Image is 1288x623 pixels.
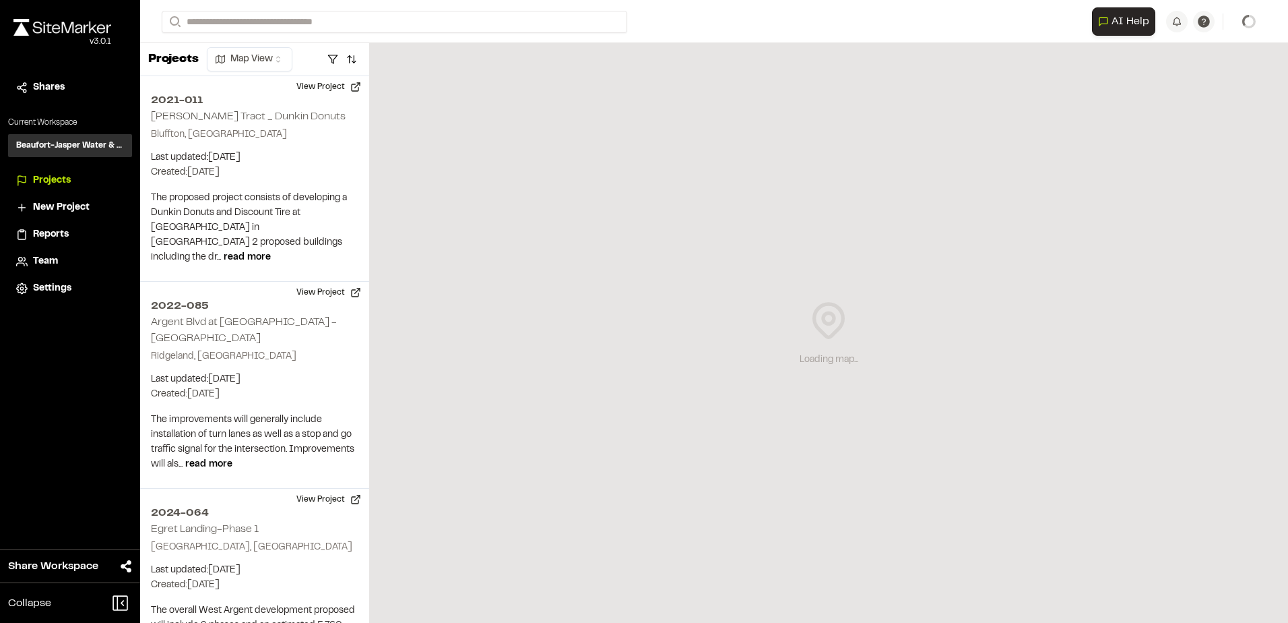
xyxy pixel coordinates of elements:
p: Created: [DATE] [151,387,358,402]
h3: Beaufort-Jasper Water & Sewer Authority [16,140,124,152]
span: Settings [33,281,71,296]
button: View Project [288,489,369,510]
span: AI Help [1112,13,1149,30]
p: Bluffton, [GEOGRAPHIC_DATA] [151,127,358,142]
span: Collapse [8,595,51,612]
p: Projects [148,51,199,69]
span: Projects [33,173,71,188]
div: Open AI Assistant [1092,7,1161,36]
a: Projects [16,173,124,188]
img: rebrand.png [13,19,111,36]
span: Share Workspace [8,558,98,574]
span: Shares [33,80,65,95]
a: Settings [16,281,124,296]
p: Created: [DATE] [151,578,358,593]
button: Open AI Assistant [1092,7,1155,36]
p: The improvements will generally include installation of turn lanes as well as a stop and go traff... [151,413,358,472]
div: Loading map... [800,353,858,367]
span: read more [224,254,271,262]
p: Created: [DATE] [151,165,358,180]
h2: [PERSON_NAME] Tract _ Dunkin Donuts [151,112,346,121]
a: Reports [16,227,124,242]
h2: 2022-085 [151,298,358,314]
span: New Project [33,200,90,215]
p: Last updated: [DATE] [151,563,358,578]
a: Shares [16,80,124,95]
p: Current Workspace [8,117,132,129]
p: [GEOGRAPHIC_DATA], [GEOGRAPHIC_DATA] [151,540,358,555]
p: Last updated: [DATE] [151,150,358,165]
span: read more [185,461,232,469]
p: The proposed project consists of developing a Dunkin Donuts and Discount Tire at [GEOGRAPHIC_DATA... [151,191,358,265]
button: Search [162,11,186,33]
button: View Project [288,76,369,98]
button: View Project [288,282,369,303]
a: Team [16,254,124,269]
h2: 2024-064 [151,505,358,521]
h2: Argent Blvd at [GEOGRAPHIC_DATA] - [GEOGRAPHIC_DATA] [151,318,337,343]
h2: Egret Landing-Phase 1 [151,525,259,534]
span: Reports [33,227,69,242]
a: New Project [16,200,124,215]
span: Team [33,254,58,269]
p: Last updated: [DATE] [151,372,358,387]
p: Ridgeland, [GEOGRAPHIC_DATA] [151,349,358,364]
h2: 2021-011 [151,92,358,109]
div: Oh geez...please don't... [13,36,111,48]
